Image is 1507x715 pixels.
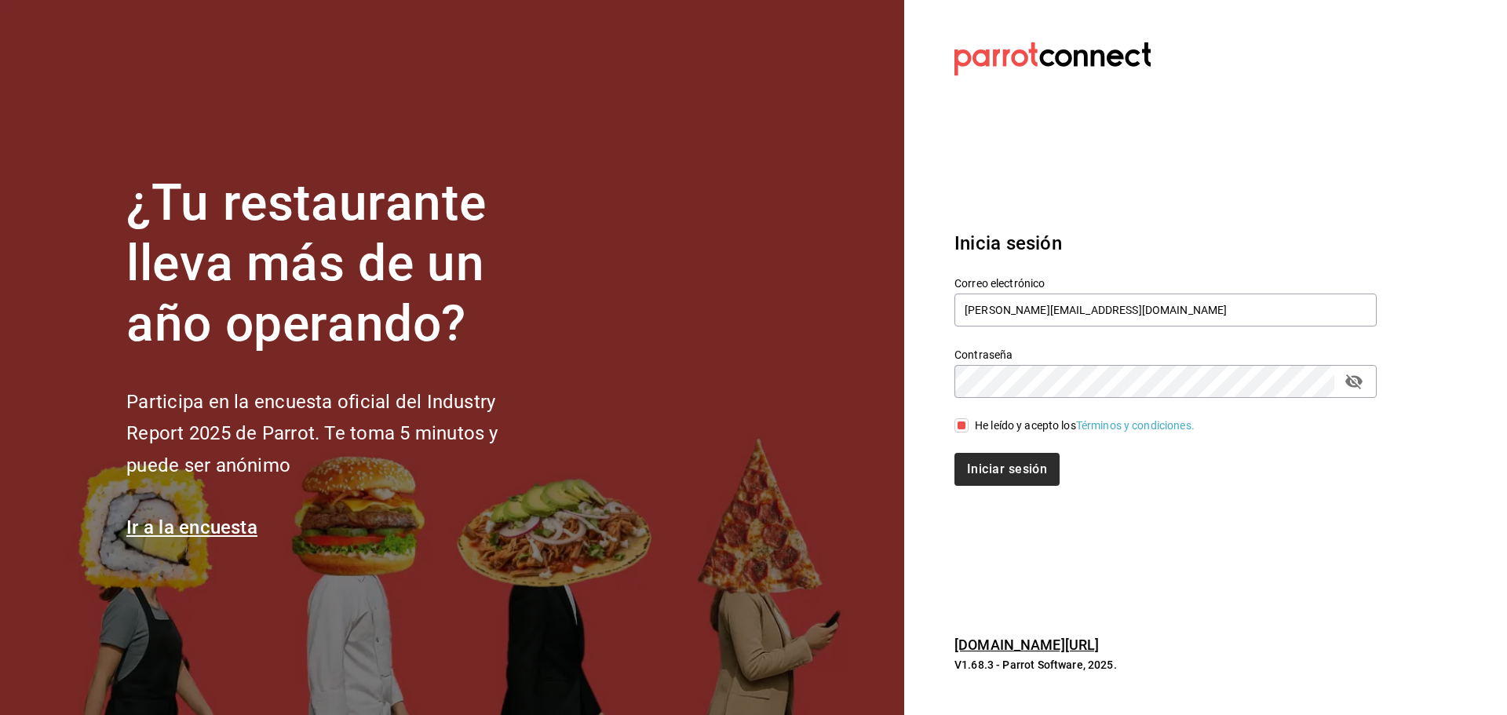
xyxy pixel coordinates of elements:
[1341,368,1367,395] button: passwordField
[126,516,257,538] a: Ir a la encuesta
[126,386,550,482] h2: Participa en la encuesta oficial del Industry Report 2025 de Parrot. Te toma 5 minutos y puede se...
[954,453,1060,486] button: Iniciar sesión
[1076,419,1195,432] a: Términos y condiciones.
[954,278,1377,289] label: Correo electrónico
[954,637,1099,653] a: [DOMAIN_NAME][URL]
[954,657,1377,673] p: V1.68.3 - Parrot Software, 2025.
[954,294,1377,326] input: Ingresa tu correo electrónico
[954,349,1377,360] label: Contraseña
[954,229,1377,257] h3: Inicia sesión
[126,173,550,354] h1: ¿Tu restaurante lleva más de un año operando?
[975,418,1195,434] div: He leído y acepto los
